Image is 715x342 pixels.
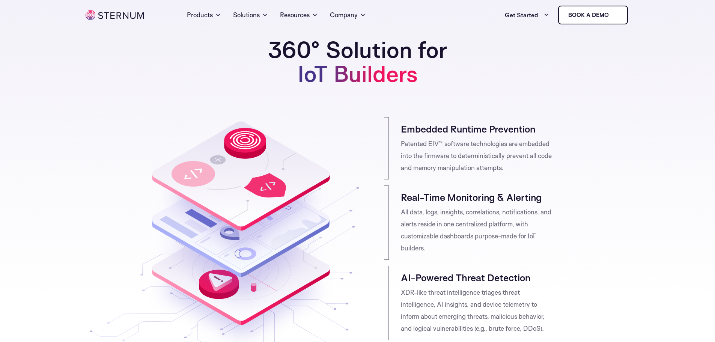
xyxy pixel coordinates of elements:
[330,2,366,29] a: Company
[233,2,268,29] a: Solutions
[280,2,318,29] a: Resources
[86,10,144,20] img: sternum iot
[558,6,628,24] a: Book a demo
[401,123,553,135] h4: Embedded Runtime Prevention
[187,2,221,29] a: Products
[612,12,618,18] img: sternum iot
[401,138,553,174] p: Patented EIV™ software technologies are embedded into the firmware to deterministically prevent a...
[401,206,553,254] p: All data, logs, insights, correlations, notifications, and alerts reside in one centralized platf...
[401,271,553,283] h4: AI-Powered Threat Detection
[505,8,549,23] a: Get Started
[226,38,489,86] h1: 360° Solution for
[401,191,553,203] h4: Real-Time Monitoring & Alerting
[401,286,553,334] p: XDR-like threat intelligence triages threat intelligence, AI insights, and device telemetry to in...
[298,59,418,87] span: IoT Builders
